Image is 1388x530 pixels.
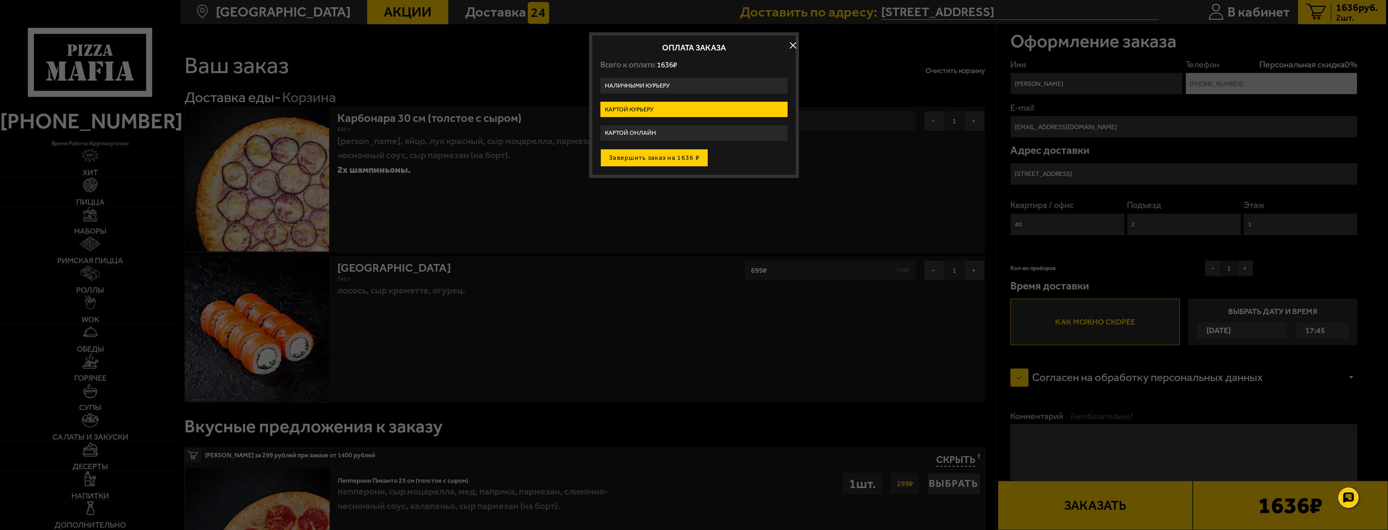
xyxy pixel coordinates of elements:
[600,125,788,141] label: Картой онлайн
[600,78,788,94] label: Наличными курьеру
[600,60,788,70] p: Всего к оплате:
[600,149,708,167] button: Завершить заказ на 1636 ₽
[600,102,788,117] label: Картой курьеру
[600,44,788,52] h2: Оплата заказа
[657,60,677,69] span: 1636 ₽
